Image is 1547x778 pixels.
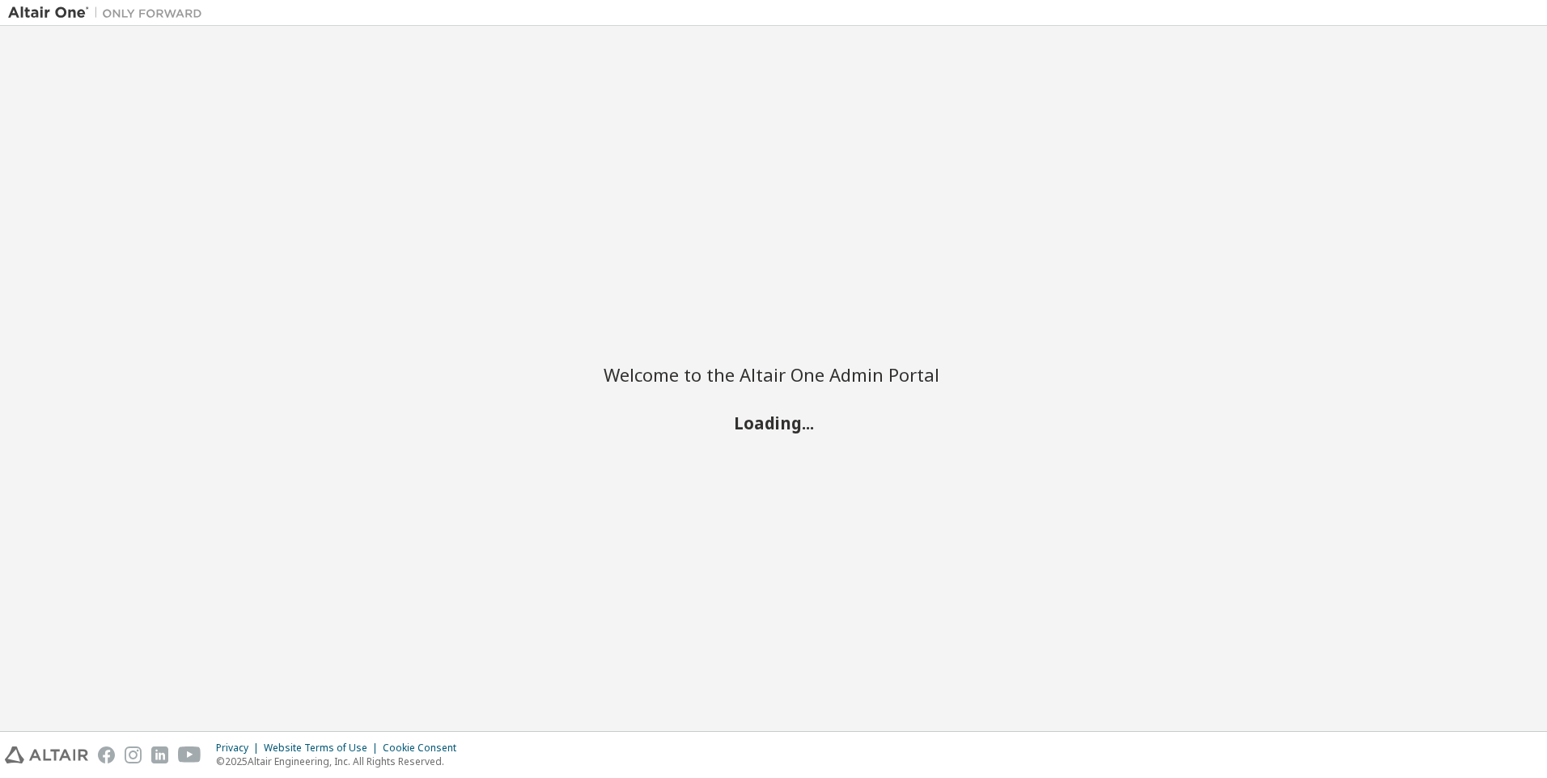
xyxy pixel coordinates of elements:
[604,412,943,433] h2: Loading...
[178,746,201,763] img: youtube.svg
[216,755,466,768] p: © 2025 Altair Engineering, Inc. All Rights Reserved.
[98,746,115,763] img: facebook.svg
[216,742,264,755] div: Privacy
[151,746,168,763] img: linkedin.svg
[8,5,210,21] img: Altair One
[604,363,943,386] h2: Welcome to the Altair One Admin Portal
[264,742,383,755] div: Website Terms of Use
[383,742,466,755] div: Cookie Consent
[5,746,88,763] img: altair_logo.svg
[125,746,142,763] img: instagram.svg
